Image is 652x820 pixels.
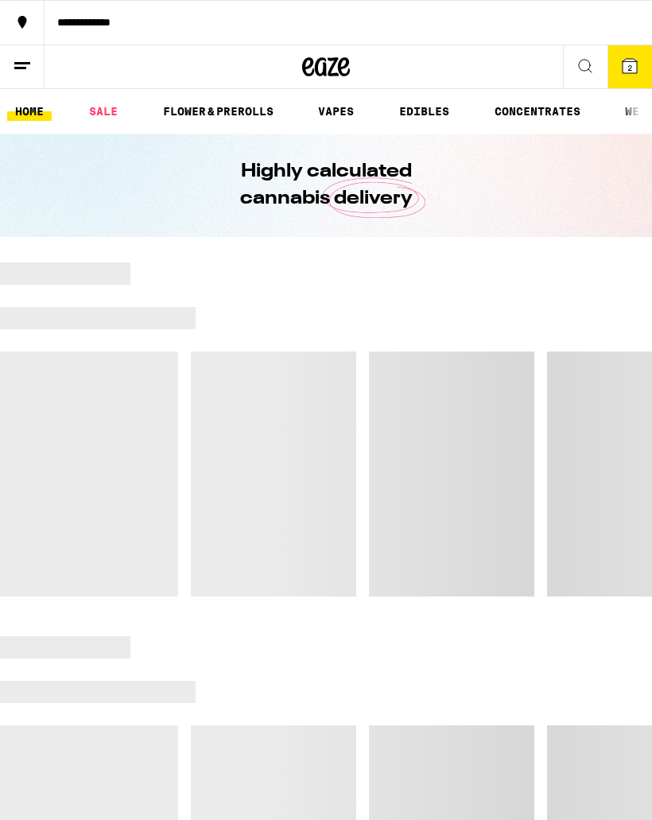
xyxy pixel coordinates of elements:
[7,102,52,121] a: HOME
[627,63,632,72] span: 2
[155,102,281,121] a: FLOWER & PREROLLS
[195,158,457,212] h1: Highly calculated cannabis delivery
[391,102,457,121] a: EDIBLES
[607,45,652,88] button: 2
[81,102,126,121] a: SALE
[487,102,588,121] a: CONCENTRATES
[310,102,362,121] a: VAPES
